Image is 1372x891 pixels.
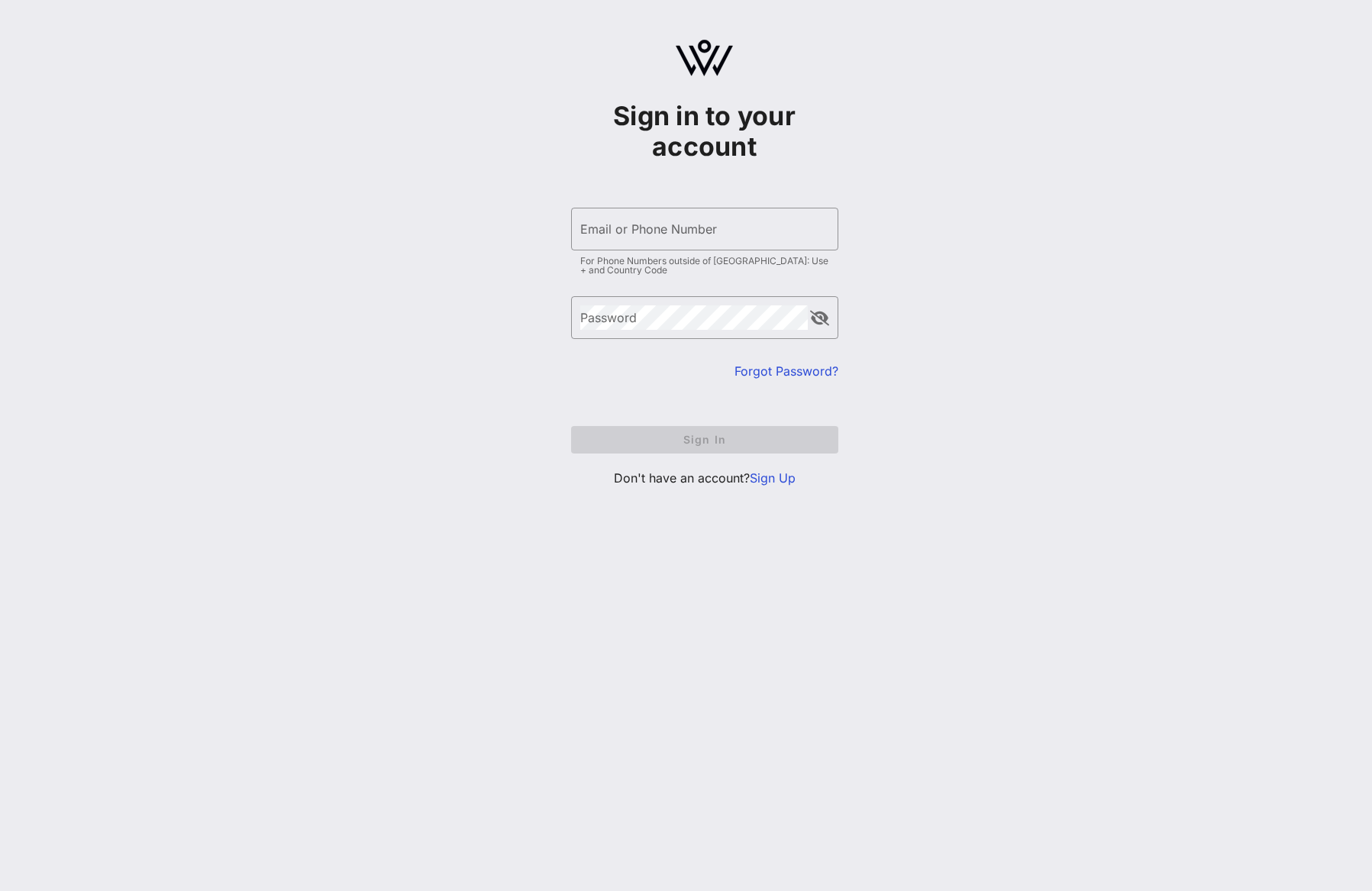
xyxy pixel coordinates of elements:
h1: Sign in to your account [571,101,838,162]
a: Sign Up [750,470,796,486]
div: For Phone Numbers outside of [GEOGRAPHIC_DATA]: Use + and Country Code [580,257,829,275]
p: Don't have an account? [571,469,838,487]
img: logo.svg [676,40,733,76]
button: append icon [810,311,829,326]
a: Forgot Password? [734,363,838,379]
